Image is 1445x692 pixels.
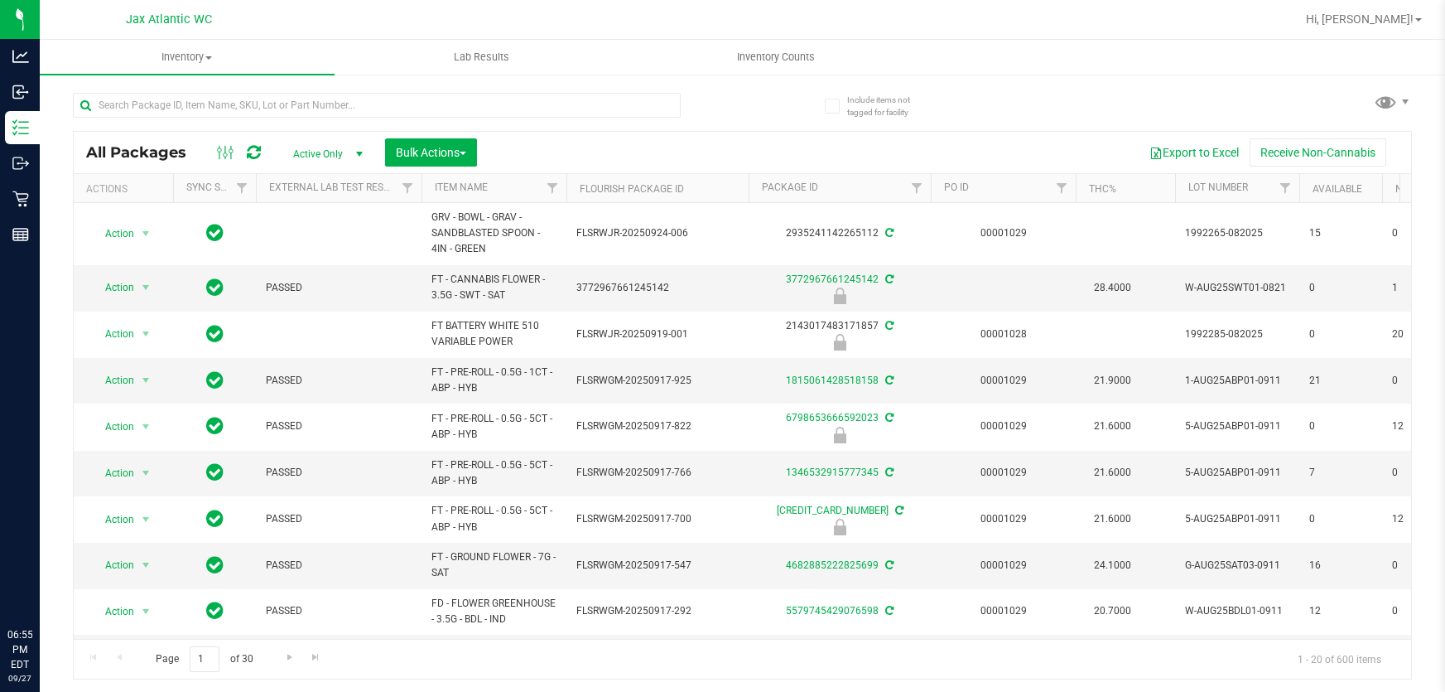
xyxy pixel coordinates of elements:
[1086,599,1139,623] span: 20.7000
[1309,419,1372,434] span: 0
[206,369,224,392] span: In Sync
[136,222,157,245] span: select
[136,554,157,577] span: select
[12,84,29,100] inline-svg: Inbound
[1086,461,1139,485] span: 21.6000
[1086,554,1139,578] span: 24.1000
[304,646,328,669] a: Go to the last page
[431,50,532,65] span: Lab Results
[7,627,32,672] p: 06:55 PM EDT
[883,467,893,478] span: Sync from Compliance System
[980,605,1027,617] a: 00001029
[786,605,879,617] a: 5579745429076598
[396,146,466,159] span: Bulk Actions
[1086,507,1139,531] span: 21.6000
[136,462,157,485] span: select
[266,280,412,296] span: PASSED
[576,225,739,241] span: FLSRWJR-20250924-006
[576,603,739,619] span: FLSRWGM-20250917-292
[762,181,818,193] a: Package ID
[1086,414,1139,438] span: 21.6000
[206,414,224,438] span: In Sync
[136,322,157,346] span: select
[269,181,399,193] a: External Lab Test Result
[847,94,930,119] span: Include items not tagged for facility
[1284,646,1394,671] span: 1 - 20 of 600 items
[883,605,893,617] span: Sync from Compliance System
[7,672,32,685] p: 09/27
[786,412,879,423] a: 6798653666592023
[715,50,837,65] span: Inventory Counts
[980,328,1027,340] a: 00001028
[90,415,135,438] span: Action
[206,322,224,346] span: In Sync
[576,511,739,527] span: FLSRWGM-20250917-700
[90,322,135,346] span: Action
[136,276,157,299] span: select
[431,503,556,535] span: FT - PRE-ROLL - 0.5G - 5CT - ABP - HYB
[12,191,29,207] inline-svg: Retail
[746,318,933,351] div: 2143017483171857
[746,225,933,241] div: 2935241142265112
[266,419,412,434] span: PASSED
[90,554,135,577] span: Action
[883,320,893,331] span: Sync from Compliance System
[883,559,893,571] span: Sync from Compliance System
[980,375,1027,386] a: 00001029
[1048,174,1076,202] a: Filter
[1185,225,1289,241] span: 1992265-082025
[431,272,556,303] span: FT - CANNABIS FLOWER - 3.5G - SWT - SAT
[883,227,893,239] span: Sync from Compliance System
[12,226,29,243] inline-svg: Reports
[1185,465,1289,481] span: 5-AUG25ABP01-0911
[206,554,224,577] span: In Sync
[90,276,135,299] span: Action
[1185,280,1289,296] span: W-AUG25SWT01-0821
[980,420,1027,432] a: 00001029
[576,465,739,481] span: FLSRWGM-20250917-766
[786,273,879,285] a: 3772967661245142
[136,600,157,623] span: select
[431,210,556,258] span: GRV - BOWL - GRAV - SANDBLASTED SPOON - 4IN - GREEN
[90,600,135,623] span: Action
[1309,327,1372,342] span: 0
[136,369,157,392] span: select
[883,412,893,423] span: Sync from Compliance System
[385,138,477,167] button: Bulk Actions
[576,373,739,389] span: FLSRWGM-20250917-925
[190,646,219,672] input: 1
[206,599,224,622] span: In Sync
[277,646,301,669] a: Go to the next page
[90,508,135,531] span: Action
[1086,369,1139,393] span: 21.9000
[229,174,256,202] a: Filter
[786,375,879,386] a: 1815061428518158
[1089,183,1116,195] a: THC%
[903,174,931,202] a: Filter
[1250,138,1386,167] button: Receive Non-Cannabis
[980,513,1027,525] a: 00001029
[206,461,224,484] span: In Sync
[786,559,879,571] a: 4682885222825699
[629,40,923,75] a: Inventory Counts
[1309,465,1372,481] span: 7
[1313,183,1362,195] a: Available
[266,511,412,527] span: PASSED
[576,327,739,342] span: FLSRWJR-20250919-001
[73,93,681,118] input: Search Package ID, Item Name, SKU, Lot or Part Number...
[746,427,933,443] div: Newly Received
[431,549,556,581] span: FT - GROUND FLOWER - 7G - SAT
[206,221,224,244] span: In Sync
[1139,138,1250,167] button: Export to Excel
[90,462,135,485] span: Action
[142,646,267,672] span: Page of 30
[1185,419,1289,434] span: 5-AUG25ABP01-0911
[980,559,1027,571] a: 00001029
[539,174,566,202] a: Filter
[86,183,166,195] div: Actions
[1306,12,1414,26] span: Hi, [PERSON_NAME]!
[12,119,29,136] inline-svg: Inventory
[1309,511,1372,527] span: 0
[40,40,335,75] a: Inventory
[1185,373,1289,389] span: 1-AUG25ABP01-0911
